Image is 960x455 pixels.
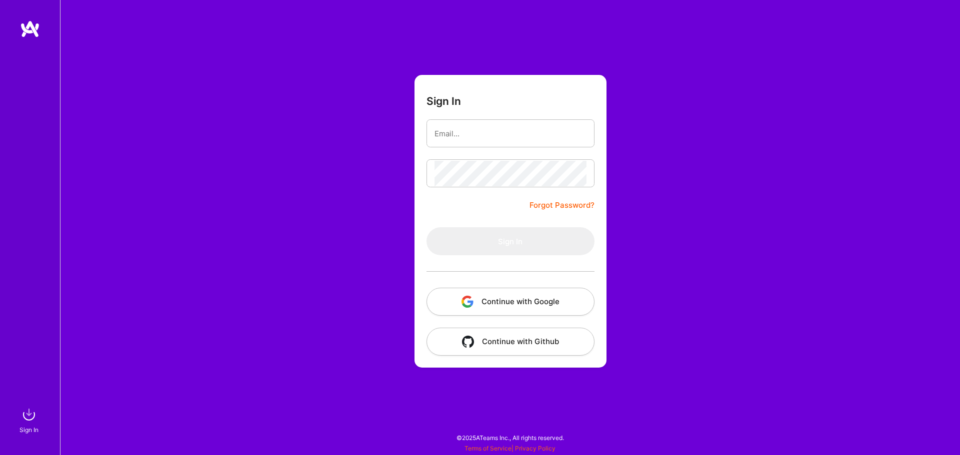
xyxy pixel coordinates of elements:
[21,405,39,435] a: sign inSign In
[464,445,511,452] a: Terms of Service
[461,296,473,308] img: icon
[529,199,594,211] a: Forgot Password?
[434,121,586,146] input: Email...
[464,445,555,452] span: |
[426,95,461,107] h3: Sign In
[60,425,960,450] div: © 2025 ATeams Inc., All rights reserved.
[426,328,594,356] button: Continue with Github
[426,227,594,255] button: Sign In
[462,336,474,348] img: icon
[426,288,594,316] button: Continue with Google
[19,425,38,435] div: Sign In
[19,405,39,425] img: sign in
[515,445,555,452] a: Privacy Policy
[20,20,40,38] img: logo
